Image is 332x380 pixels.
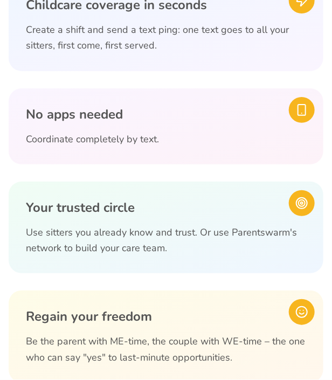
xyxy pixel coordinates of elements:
p: Create a shift and send a text ping: one text goes to all your sitters, first come, first served. [26,22,306,54]
h3: Your trusted circle [26,199,306,216]
h3: No apps needed [26,106,306,123]
p: Be the parent with ME-time, the couple with WE-time – the one who can say "yes" to last-minute op... [26,334,306,365]
h3: Regain your freedom [26,308,306,325]
p: Coordinate completely by text. [26,132,306,147]
p: Use sitters you already know and trust. Or use Parentswarm's network to build your care team. [26,225,306,257]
